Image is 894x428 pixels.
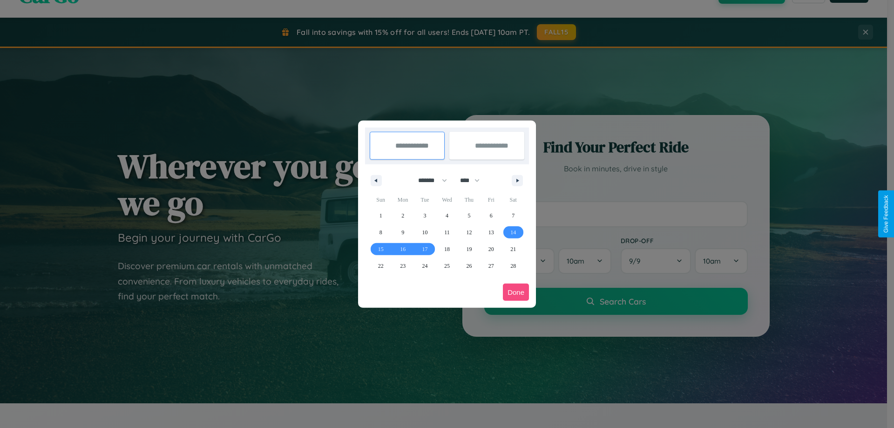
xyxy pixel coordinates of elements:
button: 25 [436,258,458,274]
span: 2 [401,207,404,224]
span: 19 [466,241,472,258]
span: Sat [502,192,524,207]
span: 28 [510,258,516,274]
button: Done [503,284,529,301]
span: 23 [400,258,406,274]
span: 7 [512,207,515,224]
button: 3 [414,207,436,224]
button: 15 [370,241,392,258]
span: 21 [510,241,516,258]
button: 19 [458,241,480,258]
span: Fri [480,192,502,207]
span: 4 [446,207,448,224]
button: 21 [502,241,524,258]
span: 11 [444,224,450,241]
span: 16 [400,241,406,258]
button: 6 [480,207,502,224]
button: 2 [392,207,413,224]
span: 26 [466,258,472,274]
button: 22 [370,258,392,274]
span: 1 [379,207,382,224]
span: Mon [392,192,413,207]
button: 12 [458,224,480,241]
button: 4 [436,207,458,224]
span: 3 [424,207,427,224]
button: 16 [392,241,413,258]
span: 20 [488,241,494,258]
button: 20 [480,241,502,258]
span: Sun [370,192,392,207]
span: 13 [488,224,494,241]
button: 18 [436,241,458,258]
span: 5 [467,207,470,224]
span: 14 [510,224,516,241]
button: 11 [436,224,458,241]
span: 15 [378,241,384,258]
button: 14 [502,224,524,241]
div: Give Feedback [883,195,889,233]
button: 23 [392,258,413,274]
span: 22 [378,258,384,274]
button: 5 [458,207,480,224]
span: 10 [422,224,428,241]
button: 28 [502,258,524,274]
button: 8 [370,224,392,241]
button: 9 [392,224,413,241]
span: 24 [422,258,428,274]
span: 17 [422,241,428,258]
span: 8 [379,224,382,241]
span: 18 [444,241,450,258]
span: Thu [458,192,480,207]
span: Tue [414,192,436,207]
span: Wed [436,192,458,207]
span: 12 [466,224,472,241]
button: 24 [414,258,436,274]
button: 26 [458,258,480,274]
button: 13 [480,224,502,241]
span: 25 [444,258,450,274]
button: 17 [414,241,436,258]
button: 27 [480,258,502,274]
span: 6 [490,207,493,224]
button: 1 [370,207,392,224]
button: 7 [502,207,524,224]
span: 9 [401,224,404,241]
button: 10 [414,224,436,241]
span: 27 [488,258,494,274]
